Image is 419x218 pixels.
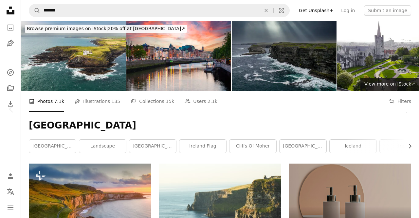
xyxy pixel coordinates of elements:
a: Get Unsplash+ [295,5,337,16]
a: landscape [79,140,126,153]
a: Photos [4,21,17,34]
a: Users 2.1k [185,91,217,112]
span: 20% off at [GEOGRAPHIC_DATA] ↗ [27,26,185,31]
button: Clear [259,4,273,17]
a: [GEOGRAPHIC_DATA] [280,140,326,153]
a: Illustrations 135 [75,91,120,112]
a: Log in / Sign up [4,169,17,183]
a: [GEOGRAPHIC_DATA] [129,140,176,153]
a: Collections 15k [131,91,174,112]
span: 2.1k [208,98,217,105]
button: Menu [4,201,17,214]
a: iceland [330,140,376,153]
span: 135 [112,98,120,105]
img: Dublin under colorful evening sky, with iconic Ha'penny Bridge spanning over Liffey River, and hi... [126,21,231,91]
button: Submit an image [364,5,411,16]
a: View more on iStock↗ [360,78,419,91]
a: [GEOGRAPHIC_DATA] [29,140,76,153]
span: View more on iStock ↗ [364,81,415,87]
button: Filters [389,91,411,112]
button: scroll list to the right [404,140,411,153]
button: Search Unsplash [29,4,40,17]
a: cliffs of moher [229,140,276,153]
img: Gallery Head lighthouse Ireland [21,21,126,91]
a: rock formation beside sea under white sky [159,207,281,212]
h1: [GEOGRAPHIC_DATA] [29,120,411,131]
span: 15k [166,98,174,105]
a: ireland flag [179,140,226,153]
span: Browse premium images on iStock | [27,26,108,31]
form: Find visuals sitewide [29,4,290,17]
a: Log in [337,5,359,16]
img: Streams of Sunlight Over the Cliffs on Dingle Peninsula in Ireland [232,21,337,91]
button: Visual search [274,4,289,17]
button: Language [4,185,17,198]
a: Explore [4,66,17,79]
a: Browse premium images on iStock|20% off at [GEOGRAPHIC_DATA]↗ [21,21,191,37]
a: Illustrations [4,37,17,50]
